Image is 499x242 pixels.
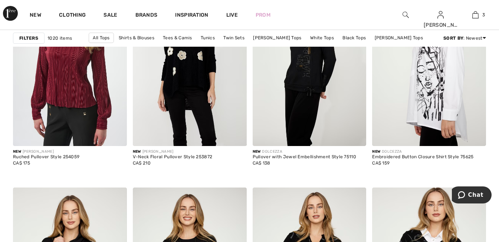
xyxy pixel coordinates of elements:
a: Tunics [197,33,219,43]
span: CA$ 159 [372,160,390,166]
a: Shirts & Blouses [115,33,158,43]
a: Brands [135,12,158,20]
span: New [133,149,141,154]
a: Twin Sets [220,33,248,43]
span: New [253,149,261,154]
a: New [30,12,41,20]
a: All Tops [89,33,114,43]
a: Sale [104,12,117,20]
a: White Tops [306,33,338,43]
strong: Sort By [443,36,463,41]
div: [PERSON_NAME] [133,149,213,155]
a: Prom [256,11,270,19]
strong: Filters [19,35,38,42]
a: Sign In [437,11,444,18]
a: Live [226,11,238,19]
img: search the website [403,10,409,19]
img: My Info [437,10,444,19]
div: Embroidered Button Closure Shirt Style 75625 [372,155,473,160]
div: DOLCEZZA [372,149,473,155]
a: Clothing [59,12,86,20]
div: Ruched Pullover Style 254059 [13,155,79,160]
div: [PERSON_NAME] [13,149,79,155]
div: : Newest [443,35,486,42]
img: 1ère Avenue [3,6,18,21]
span: CA$ 210 [133,160,151,166]
span: 1020 items [47,35,72,42]
span: CA$ 138 [253,160,270,166]
img: My Bag [472,10,479,19]
span: New [372,149,380,154]
iframe: Opens a widget where you can chat to one of our agents [452,186,492,205]
div: [PERSON_NAME] [424,21,458,29]
a: [PERSON_NAME] Tops [371,33,427,43]
a: Black Tops [339,33,370,43]
div: Pullover with Jewel Embellishment Style 75110 [253,155,357,160]
span: New [13,149,21,154]
a: [PERSON_NAME] Tops [249,33,305,43]
a: Tees & Camis [159,33,196,43]
a: 3 [459,10,493,19]
div: V-Neck Floral Pullover Style 253872 [133,155,213,160]
span: Inspiration [175,12,208,20]
span: CA$ 175 [13,160,30,166]
span: 3 [482,11,485,18]
div: DOLCEZZA [253,149,357,155]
